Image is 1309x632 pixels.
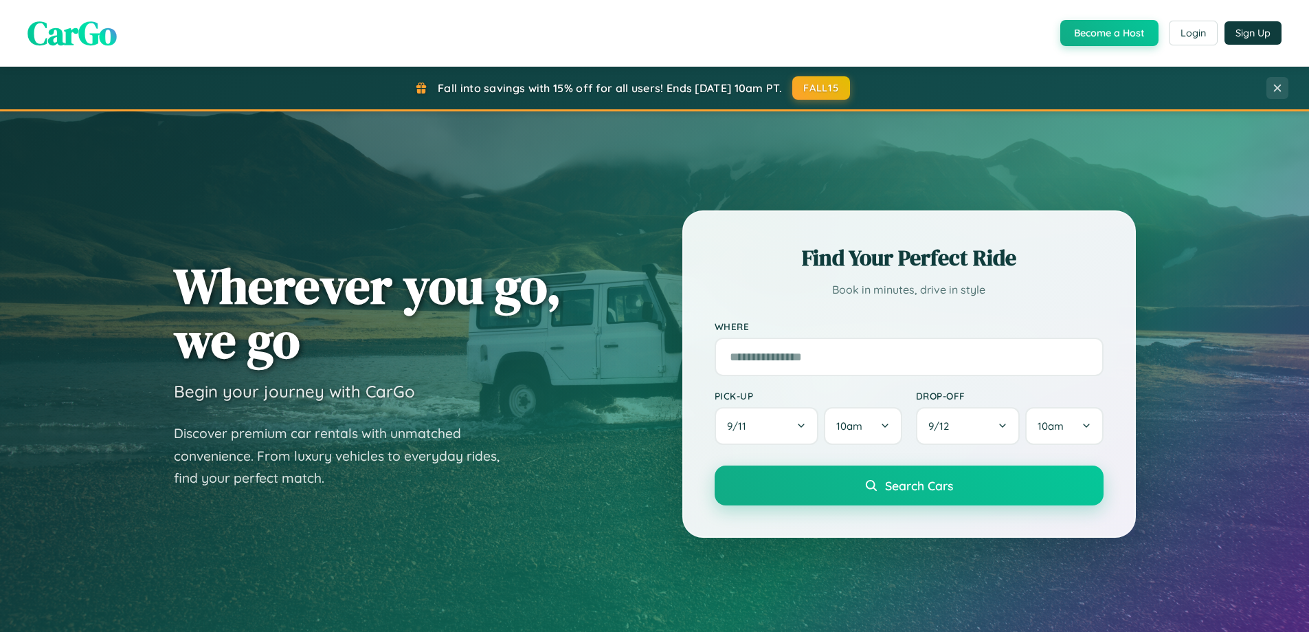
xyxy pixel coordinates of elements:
[1025,407,1103,445] button: 10am
[928,419,956,433] span: 9 / 12
[438,81,782,95] span: Fall into savings with 15% off for all users! Ends [DATE] 10am PT.
[715,243,1104,273] h2: Find Your Perfect Ride
[1169,21,1218,45] button: Login
[792,76,850,100] button: FALL15
[836,419,862,433] span: 10am
[715,466,1104,505] button: Search Cars
[1224,21,1282,45] button: Sign Up
[1038,419,1064,433] span: 10am
[715,390,902,402] label: Pick-up
[174,422,517,490] p: Discover premium car rentals with unmatched convenience. From luxury vehicles to everyday rides, ...
[27,10,117,56] span: CarGo
[916,407,1020,445] button: 9/12
[1060,20,1159,46] button: Become a Host
[916,390,1104,402] label: Drop-off
[715,407,819,445] button: 9/11
[727,419,753,433] span: 9 / 11
[885,478,953,493] span: Search Cars
[824,407,902,445] button: 10am
[715,320,1104,332] label: Where
[174,259,561,367] h1: Wherever you go, we go
[174,381,415,402] h3: Begin your journey with CarGo
[715,280,1104,300] p: Book in minutes, drive in style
